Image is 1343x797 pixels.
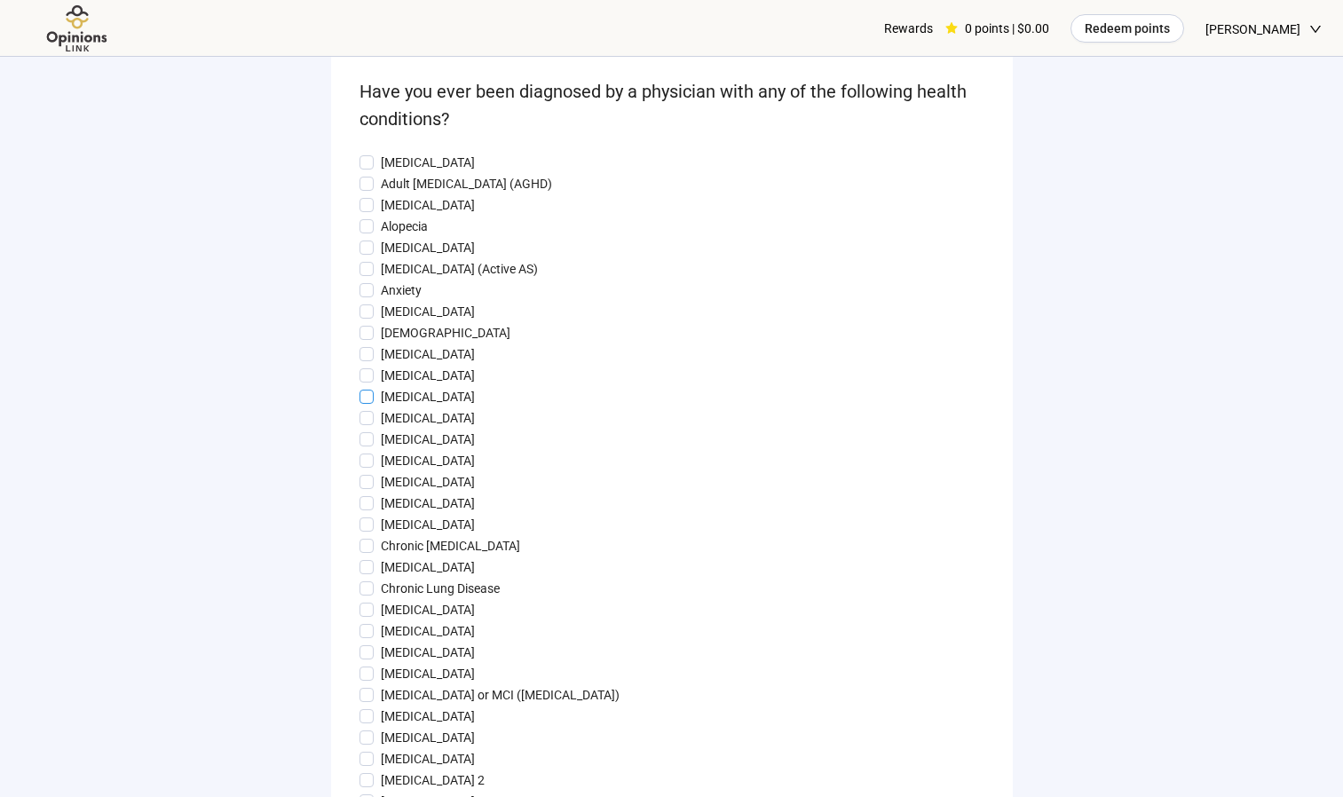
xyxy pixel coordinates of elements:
p: Chronic [MEDICAL_DATA] [381,536,520,556]
p: [MEDICAL_DATA] or MCI ([MEDICAL_DATA]) [381,685,620,705]
p: Alopecia [381,217,428,236]
p: [MEDICAL_DATA] [381,430,475,449]
p: [MEDICAL_DATA] 2 [381,770,485,790]
p: [MEDICAL_DATA] [381,344,475,364]
p: [MEDICAL_DATA] [381,153,475,172]
p: [MEDICAL_DATA] (Active AS) [381,259,538,279]
span: Redeem points [1085,19,1170,38]
p: [MEDICAL_DATA] [381,706,475,726]
p: [MEDICAL_DATA] [381,195,475,215]
p: [MEDICAL_DATA] [381,749,475,769]
p: Anxiety [381,280,422,300]
p: [MEDICAL_DATA] [381,621,475,641]
p: [MEDICAL_DATA] [381,387,475,406]
p: [MEDICAL_DATA] [381,238,475,257]
p: [MEDICAL_DATA] [381,515,475,534]
p: [MEDICAL_DATA] [381,643,475,662]
p: [MEDICAL_DATA] [381,728,475,747]
p: [DEMOGRAPHIC_DATA] [381,323,510,343]
p: [MEDICAL_DATA] [381,302,475,321]
p: Have you ever been diagnosed by a physician with any of the following health conditions? [359,78,984,134]
p: [MEDICAL_DATA] [381,451,475,470]
p: [MEDICAL_DATA] [381,472,475,492]
p: [MEDICAL_DATA] [381,664,475,683]
p: Chronic Lung Disease [381,579,500,598]
p: Adult [MEDICAL_DATA] (AGHD) [381,174,552,193]
span: star [945,22,958,35]
p: [MEDICAL_DATA] [381,493,475,513]
p: [MEDICAL_DATA] [381,557,475,577]
p: [MEDICAL_DATA] [381,366,475,385]
span: [PERSON_NAME] [1205,1,1300,58]
p: [MEDICAL_DATA] [381,600,475,619]
button: Redeem points [1070,14,1184,43]
span: down [1309,23,1322,36]
p: [MEDICAL_DATA] [381,408,475,428]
